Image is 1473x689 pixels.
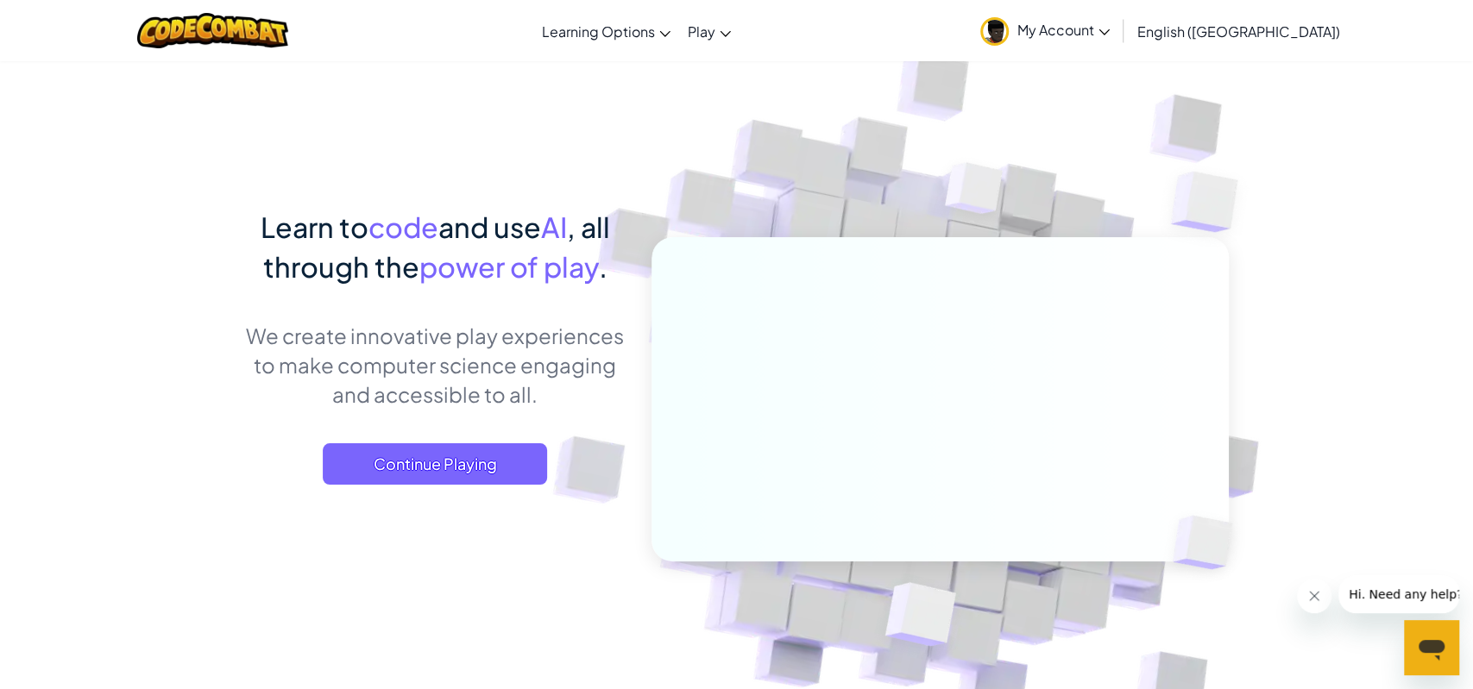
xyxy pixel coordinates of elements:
iframe: Close message [1297,579,1331,613]
span: English ([GEOGRAPHIC_DATA]) [1137,22,1340,41]
a: My Account [972,3,1118,58]
span: Play [688,22,715,41]
p: We create innovative play experiences to make computer science engaging and accessible to all. [245,321,626,409]
a: Play [679,8,740,54]
span: Hi. Need any help? [10,12,124,26]
img: Overlap cubes [912,128,1036,257]
span: AI [541,210,567,244]
img: Overlap cubes [1136,129,1286,275]
img: avatar [980,17,1009,46]
span: . [599,249,607,284]
span: Learn to [261,210,368,244]
img: Overlap cubes [842,546,997,689]
a: Learning Options [533,8,679,54]
span: power of play [419,249,599,284]
a: English ([GEOGRAPHIC_DATA]) [1129,8,1349,54]
span: and use [438,210,541,244]
span: Learning Options [542,22,655,41]
span: code [368,210,438,244]
span: My Account [1017,21,1110,39]
iframe: Button to launch messaging window [1404,620,1459,675]
img: CodeCombat logo [137,13,288,48]
iframe: Message from company [1338,575,1459,613]
img: Overlap cubes [1143,479,1273,605]
a: Continue Playing [323,443,547,485]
